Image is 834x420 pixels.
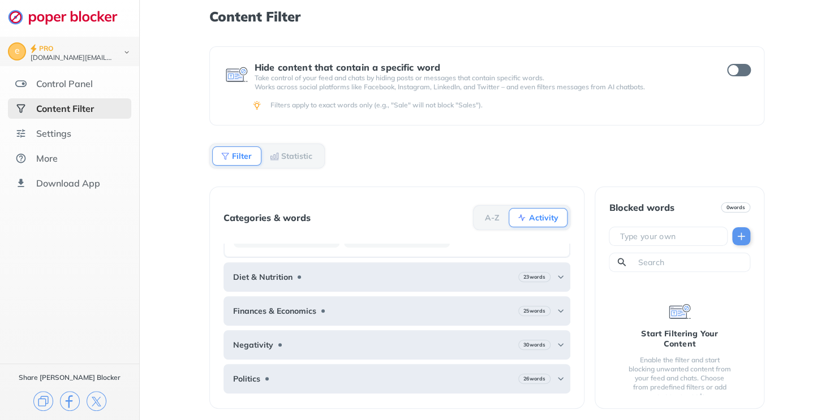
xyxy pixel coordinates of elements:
div: Content Filter [36,103,94,114]
img: about.svg [15,153,27,164]
img: Activity [517,213,526,222]
div: Filters apply to exact words only (e.g., "Sale" will not block "Sales"). [270,101,749,110]
img: chevron-bottom-black.svg [120,46,134,58]
div: Categories & words [223,213,311,223]
img: Filter [221,151,230,161]
div: More [36,153,58,164]
img: features.svg [15,78,27,89]
div: Control Panel [36,78,93,89]
b: Diet & Nutrition [233,272,293,282]
div: Share [PERSON_NAME] Blocker [19,373,121,382]
b: Statistic [281,153,312,159]
input: Type your own [618,231,723,242]
div: Settings [36,128,71,139]
img: logo-webpage.svg [8,9,130,25]
div: Blocked words [609,202,674,213]
div: PRO [39,43,53,54]
b: Finances & Economics [233,306,316,315]
div: Download App [36,177,100,189]
b: Negativity [233,340,273,349]
img: copy.svg [33,391,53,411]
img: settings.svg [15,128,27,139]
b: Filter [232,153,252,159]
b: 26 words [523,375,545,383]
img: x.svg [87,391,106,411]
img: download-app.svg [15,177,27,189]
p: Take control of your feed and chats by hiding posts or messages that contain specific words. [255,73,707,83]
div: eddo102.et@gmail.com [31,54,114,62]
div: Hide content that contain a specific word [255,62,707,72]
img: Statistic [270,151,279,161]
b: 25 words [523,307,545,315]
img: facebook.svg [60,391,80,411]
div: Start Filtering Your Content [627,328,732,349]
b: Activity [528,214,558,221]
h1: Content Filter [209,9,765,24]
b: Politics [233,374,260,383]
p: Works across social platforms like Facebook, Instagram, LinkedIn, and Twitter – and even filters ... [255,83,707,92]
input: Search [637,257,745,268]
div: Enable the filter and start blocking unwanted content from your feed and chats. Choose from prede... [627,356,732,401]
img: social-selected.svg [15,103,27,114]
b: 30 words [523,341,545,349]
img: pro-icon.svg [31,44,37,53]
b: 23 words [523,273,545,281]
b: 0 words [726,203,745,211]
b: A-Z [484,214,499,221]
